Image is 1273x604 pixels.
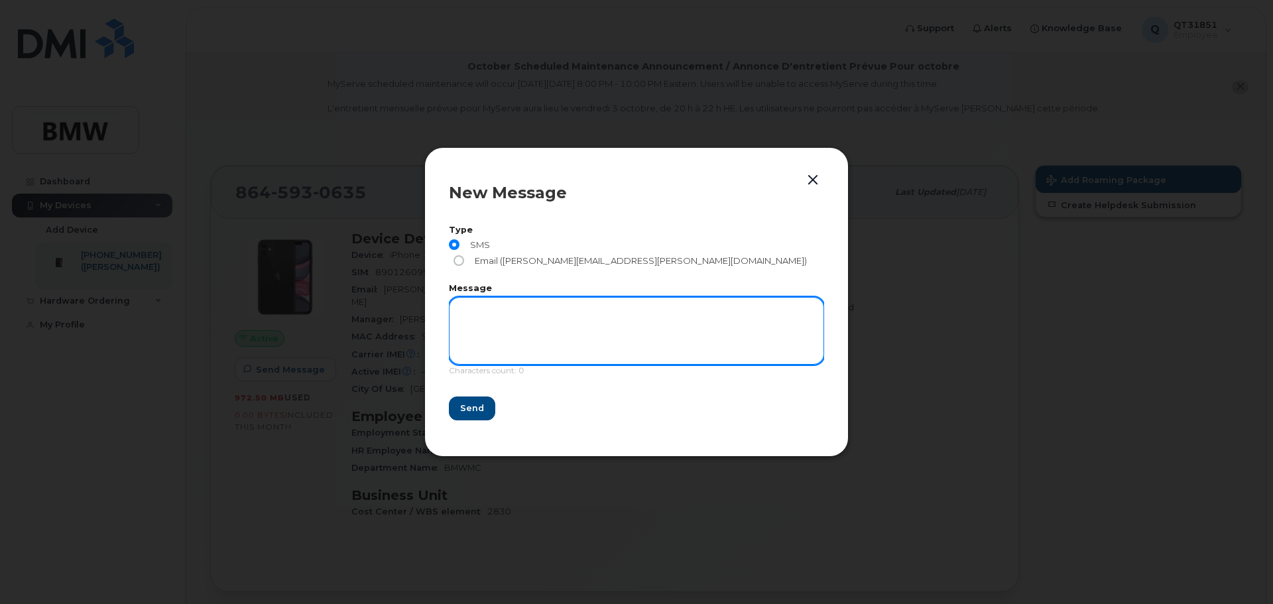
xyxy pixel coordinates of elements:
[469,255,807,266] span: Email ([PERSON_NAME][EMAIL_ADDRESS][PERSON_NAME][DOMAIN_NAME])
[454,255,464,266] input: Email ([PERSON_NAME][EMAIL_ADDRESS][PERSON_NAME][DOMAIN_NAME])
[1215,546,1263,594] iframe: Messenger Launcher
[449,284,824,293] label: Message
[465,239,490,250] span: SMS
[449,396,495,420] button: Send
[449,226,824,235] label: Type
[449,365,824,384] div: Characters count: 0
[449,239,459,250] input: SMS
[449,185,824,201] div: New Message
[460,402,484,414] span: Send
